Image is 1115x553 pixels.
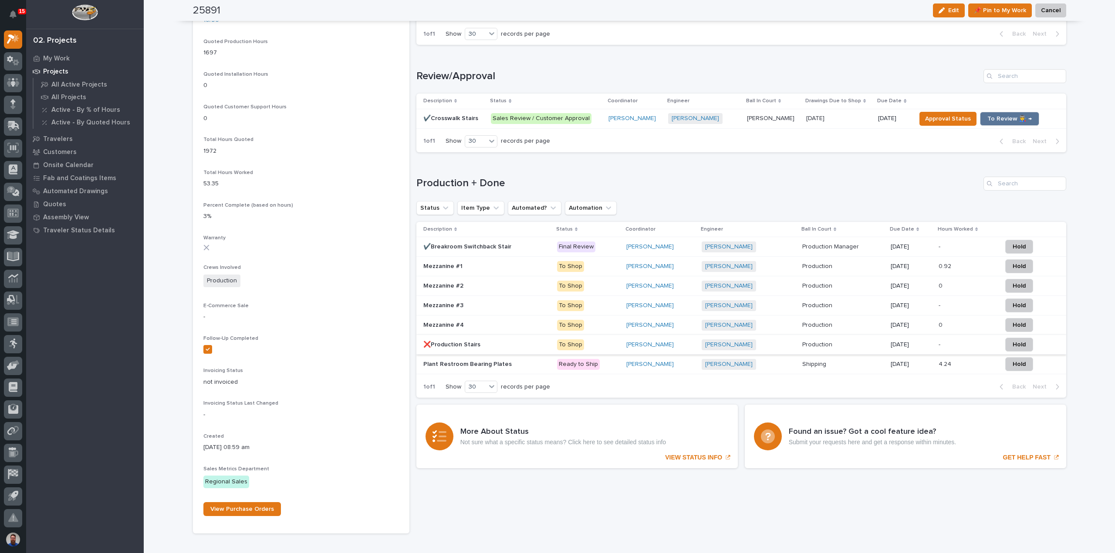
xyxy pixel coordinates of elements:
div: To Shop [557,300,584,311]
div: Ready to Ship [557,359,600,370]
button: Next [1029,30,1066,38]
button: Approval Status [919,112,976,126]
button: Hold [1005,259,1033,273]
tr: Mezzanine #2Mezzanine #2 To Shop[PERSON_NAME] [PERSON_NAME] ProductionProduction [DATE]00 Hold [416,276,1066,296]
p: [DATE] [878,115,909,122]
span: 📌 Pin to My Work [974,5,1026,16]
p: - [203,410,399,419]
span: Quoted Production Hours [203,39,268,44]
p: Show [446,137,461,145]
button: 📌 Pin to My Work [968,3,1032,17]
p: Traveler Status Details [43,227,115,235]
a: Automated Drawings [26,184,144,198]
p: 0 [939,320,944,329]
p: Not sure what a specific status means? Click here to see detailed status info [460,439,666,446]
span: Back [1007,137,1026,145]
div: 02. Projects [33,36,77,46]
div: Sales Review / Customer Approval [491,113,591,124]
input: Search [983,69,1066,83]
a: Projects [26,65,144,78]
span: Hold [1013,359,1026,369]
p: 15 [19,8,25,14]
p: Production [802,320,834,329]
p: Coordinator [625,225,655,234]
p: Quotes [43,201,66,208]
a: [PERSON_NAME] [626,322,674,329]
span: Next [1033,137,1052,145]
p: 1 of 1 [416,131,442,152]
p: Projects [43,68,68,76]
a: [PERSON_NAME] [626,341,674,349]
tr: Mezzanine #4Mezzanine #4 To Shop[PERSON_NAME] [PERSON_NAME] ProductionProduction [DATE]00 Hold [416,315,1066,335]
span: Next [1033,30,1052,38]
p: [DATE] [891,302,932,309]
p: records per page [501,30,550,38]
p: ✔️Crosswalk Stairs [423,113,480,122]
a: Active - By % of Hours [34,104,144,116]
p: [PERSON_NAME] [747,113,796,122]
h2: 25891 [193,4,220,17]
div: To Shop [557,320,584,331]
button: Next [1029,383,1066,391]
tr: Plant Restroom Bearing PlatesPlant Restroom Bearing Plates Ready to Ship[PERSON_NAME] [PERSON_NAM... [416,355,1066,374]
h3: More About Status [460,427,666,437]
span: Quoted Installation Hours [203,72,268,77]
p: Show [446,383,461,391]
span: Hold [1013,261,1026,271]
tr: Mezzanine #1Mezzanine #1 To Shop[PERSON_NAME] [PERSON_NAME] ProductionProduction [DATE]0.920.92 Hold [416,257,1066,276]
button: Next [1029,137,1066,145]
a: [PERSON_NAME] [672,115,719,122]
h1: Production + Done [416,177,980,190]
button: To Review 👨‍🏭 → [980,112,1039,126]
span: E-Commerce Sale [203,303,249,308]
span: Quoted Customer Support Hours [203,104,287,110]
p: 53.35 [203,179,399,188]
button: users-avatar [4,530,22,549]
span: Sales Metrics Department [203,466,269,472]
span: Hold [1013,300,1026,311]
p: [DATE] [891,341,932,349]
a: Traveler Status Details [26,224,144,237]
p: Show [446,30,461,38]
p: All Active Projects [51,81,107,89]
span: Hold [1013,339,1026,350]
p: Mezzanine #3 [423,300,465,309]
a: Assembly View [26,211,144,224]
div: 30 [465,30,486,39]
p: - [939,241,942,251]
a: [PERSON_NAME] [608,115,656,122]
p: Production [802,281,834,290]
p: Assembly View [43,214,89,221]
div: To Shop [557,281,584,292]
button: Automation [565,201,617,215]
p: [DATE] [806,113,826,122]
p: Fab and Coatings Items [43,174,116,182]
p: 1697 [203,48,399,57]
button: Notifications [4,5,22,23]
h1: Review/Approval [416,70,980,83]
img: Workspace Logo [72,4,98,20]
span: Created [203,434,224,439]
p: Ball In Court [746,96,776,106]
a: [PERSON_NAME] [626,282,674,290]
p: 0 [203,114,399,123]
p: - [939,300,942,309]
div: To Shop [557,339,584,350]
a: VIEW STATUS INFO [416,405,738,468]
p: Coordinator [608,96,638,106]
span: Production [203,275,240,287]
span: Total Hours Worked [203,170,253,175]
tr: ❌Production Stairs❌Production Stairs To Shop[PERSON_NAME] [PERSON_NAME] ProductionProduction [DAT... [416,335,1066,355]
span: View Purchase Orders [210,506,274,512]
p: Mezzanine #1 [423,261,464,270]
p: Status [556,225,573,234]
div: Search [983,177,1066,191]
a: [PERSON_NAME] [626,302,674,309]
span: Edit [948,7,959,14]
a: [PERSON_NAME] [705,263,753,270]
p: [DATE] [891,322,932,329]
p: Mezzanine #2 [423,281,465,290]
p: Plant Restroom Bearing Plates [423,359,514,368]
p: Status [490,96,507,106]
button: Back [993,137,1029,145]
